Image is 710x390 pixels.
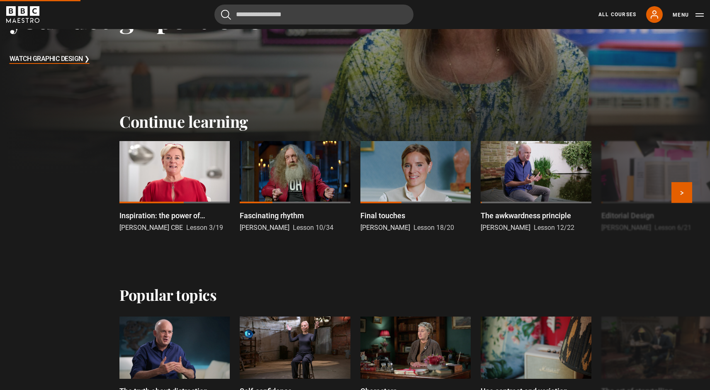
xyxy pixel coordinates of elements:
p: Editorial Design [601,210,654,221]
a: Fascinating rhythm [PERSON_NAME] Lesson 10/34 [240,141,350,233]
span: [PERSON_NAME] CBE [119,224,183,232]
p: Final touches [360,210,405,221]
a: Inspiration: the power of storytelling [PERSON_NAME] CBE Lesson 3/19 [119,141,230,233]
span: Lesson 12/22 [534,224,574,232]
h2: Popular topics [119,286,216,303]
p: Fascinating rhythm [240,210,304,221]
a: Final touches [PERSON_NAME] Lesson 18/20 [360,141,471,233]
span: Lesson 18/20 [413,224,454,232]
button: Submit the search query [221,10,231,20]
h3: Watch Graphic Design ❯ [10,53,90,66]
span: [PERSON_NAME] [601,224,651,232]
span: [PERSON_NAME] [481,224,530,232]
p: Inspiration: the power of storytelling [119,210,230,221]
span: [PERSON_NAME] [360,224,410,232]
span: Lesson 3/19 [186,224,223,232]
a: The awkwardness principle [PERSON_NAME] Lesson 12/22 [481,141,591,233]
a: All Courses [598,11,636,18]
h2: Continue learning [119,112,591,131]
button: Toggle navigation [673,11,704,19]
p: The awkwardness principle [481,210,571,221]
svg: BBC Maestro [6,6,39,23]
input: Search [214,5,413,24]
span: Lesson 10/34 [293,224,333,232]
span: Lesson 6/21 [654,224,691,232]
span: [PERSON_NAME] [240,224,289,232]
